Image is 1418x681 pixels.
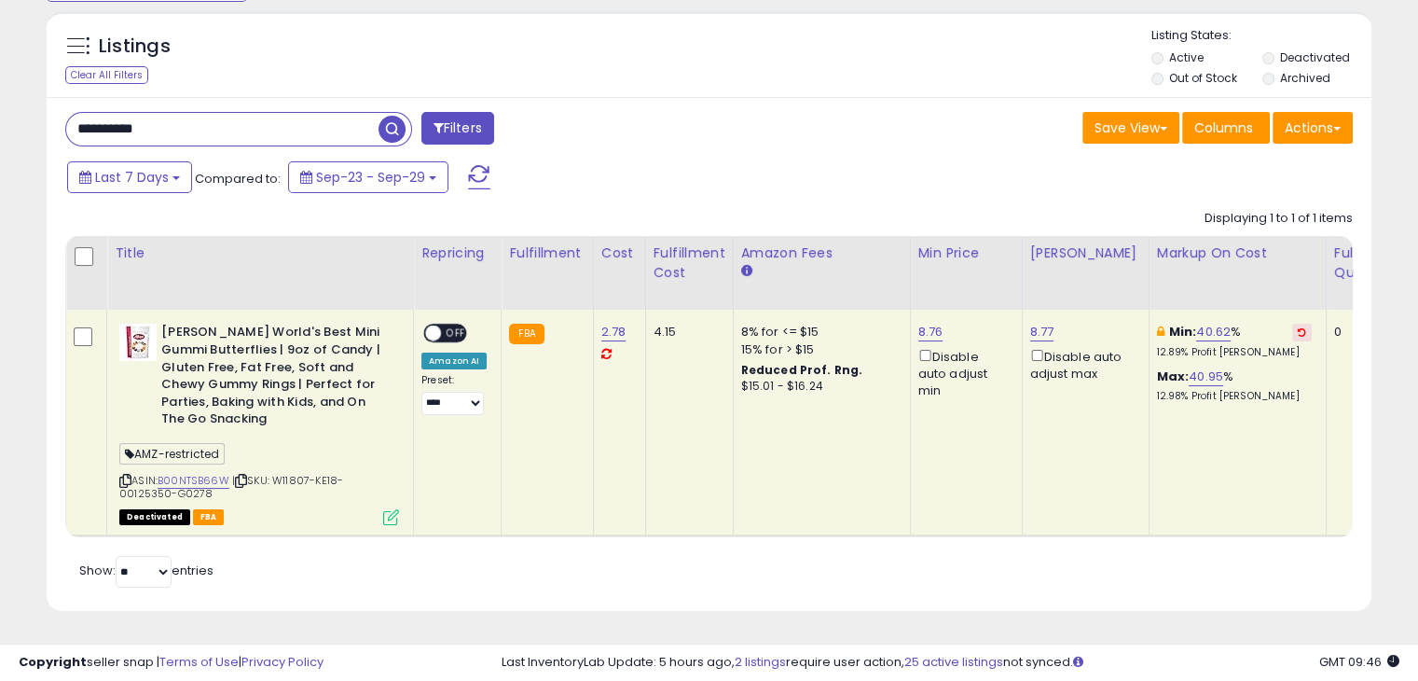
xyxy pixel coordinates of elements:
button: Columns [1182,112,1270,144]
b: Reduced Prof. Rng. [741,362,863,378]
div: Amazon Fees [741,243,902,263]
span: Sep-23 - Sep-29 [316,168,425,187]
div: [PERSON_NAME] [1030,243,1141,263]
span: OFF [441,326,471,341]
label: Deactivated [1279,49,1349,65]
button: Sep-23 - Sep-29 [288,161,448,193]
i: Click to copy [235,476,247,486]
a: 8.77 [1030,323,1054,341]
span: All listings that are unavailable for purchase on Amazon for any reason other than out-of-stock [119,509,190,525]
a: Terms of Use [159,653,239,671]
div: Amazon AI [421,353,487,369]
span: Compared to: [195,170,281,188]
p: 12.98% Profit [PERSON_NAME] [1157,390,1312,403]
div: 8% for <= $15 [741,324,896,340]
div: Disable auto adjust max [1030,346,1135,382]
div: Min Price [918,243,1014,263]
div: Fulfillable Quantity [1334,243,1398,283]
div: 4.15 [654,324,719,340]
a: B00NTSB66W [158,473,229,489]
div: ASIN: [119,324,399,522]
div: Repricing [421,243,493,263]
button: Actions [1273,112,1353,144]
label: Active [1169,49,1204,65]
div: Last InventoryLab Update: 5 hours ago, require user action, not synced. [502,654,1399,672]
a: 40.95 [1189,368,1223,386]
button: Last 7 Days [67,161,192,193]
a: 40.62 [1196,323,1231,341]
a: 2.78 [601,323,626,341]
strong: Copyright [19,653,87,671]
i: Revert to store-level Min Markup [1298,327,1306,337]
p: 12.89% Profit [PERSON_NAME] [1157,346,1312,359]
div: $15.01 - $16.24 [741,379,896,395]
span: Show: entries [79,562,213,579]
span: Columns [1194,118,1253,137]
p: Listing States: [1151,27,1371,45]
div: % [1157,324,1312,358]
div: Clear All Filters [65,66,148,84]
span: AMZ-restricted [119,443,225,465]
div: Fulfillment Cost [654,243,725,283]
label: Out of Stock [1169,70,1237,86]
img: 41gu1pnaw0L._SL40_.jpg [119,324,157,361]
a: 25 active listings [904,653,1003,671]
b: Max: [1157,368,1190,385]
a: 8.76 [918,323,943,341]
th: The percentage added to the cost of goods (COGS) that forms the calculator for Min & Max prices. [1149,236,1326,310]
div: Displaying 1 to 1 of 1 items [1205,210,1353,228]
span: FBA [193,509,225,525]
b: Min: [1169,323,1197,340]
div: Markup on Cost [1157,243,1318,263]
i: This overrides the store level min markup for this listing [1157,326,1164,338]
div: 15% for > $15 [741,341,896,358]
label: Archived [1279,70,1329,86]
div: Preset: [421,374,487,416]
small: FBA [509,324,544,344]
div: Cost [601,243,638,263]
i: Click to copy [119,476,131,486]
a: Privacy Policy [241,653,324,671]
button: Save View [1082,112,1179,144]
b: [PERSON_NAME] World's Best Mini Gummi Butterflies | 9oz of Candy | Gluten Free, Fat Free, Soft an... [161,324,388,432]
span: | SKU: W11807-KE18-00125350-G0278 [119,473,343,501]
small: Amazon Fees. [741,263,752,280]
div: 0 [1334,324,1392,340]
div: Title [115,243,406,263]
span: 2025-10-7 09:46 GMT [1319,653,1399,671]
h5: Listings [99,34,171,60]
a: 2 listings [735,653,786,671]
button: Filters [421,112,494,145]
span: Last 7 Days [95,168,169,187]
div: Fulfillment [509,243,585,263]
div: Disable auto adjust min [918,346,1008,400]
div: seller snap | | [19,654,324,672]
div: % [1157,368,1312,403]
